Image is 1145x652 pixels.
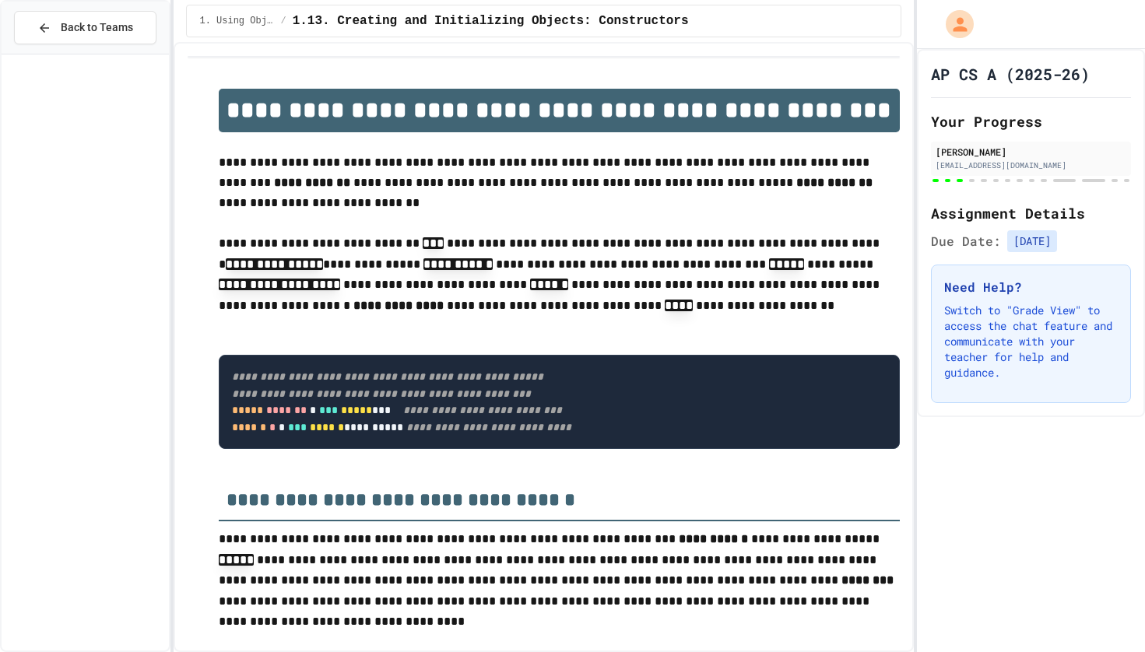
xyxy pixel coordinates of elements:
[936,145,1126,159] div: [PERSON_NAME]
[1016,522,1129,588] iframe: chat widget
[1080,590,1129,636] iframe: chat widget
[944,278,1118,296] h3: Need Help?
[931,232,1001,251] span: Due Date:
[1007,230,1057,252] span: [DATE]
[280,15,286,27] span: /
[944,303,1118,380] p: Switch to "Grade View" to access the chat feature and communicate with your teacher for help and ...
[931,110,1131,132] h2: Your Progress
[931,202,1131,224] h2: Assignment Details
[293,12,689,30] span: 1.13. Creating and Initializing Objects: Constructors
[199,15,274,27] span: 1. Using Objects and Methods
[929,6,978,42] div: My Account
[936,159,1126,171] div: [EMAIL_ADDRESS][DOMAIN_NAME]
[61,19,133,36] span: Back to Teams
[14,11,156,44] button: Back to Teams
[931,63,1090,85] h1: AP CS A (2025-26)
